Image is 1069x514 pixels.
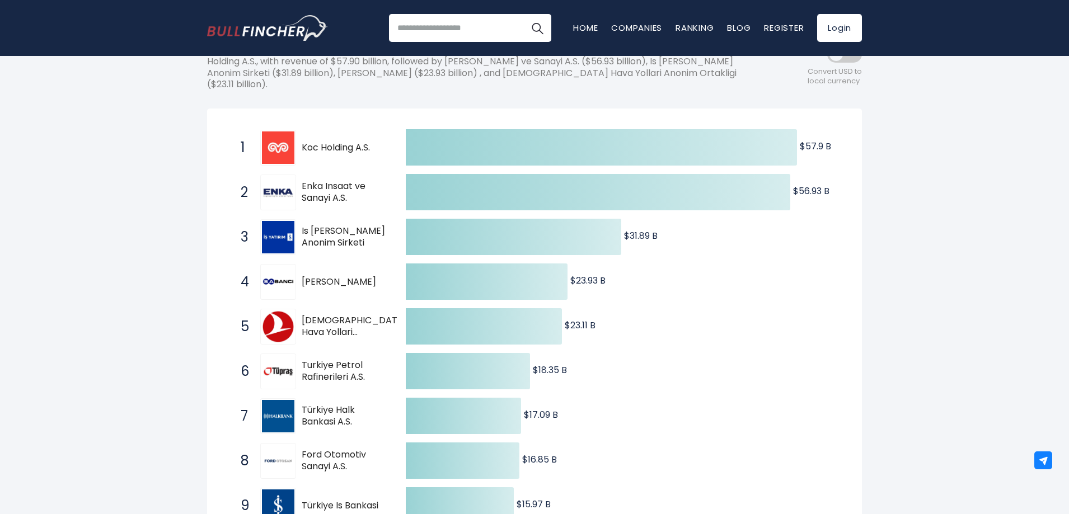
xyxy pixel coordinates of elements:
img: Turkiye Petrol Rafinerileri A.S. [262,355,294,388]
text: $23.93 B [570,274,606,287]
img: Haci Ömer Sabanci [262,266,294,298]
span: Türkiye Is Bankasi [302,500,386,512]
span: Turkiye Petrol Rafinerileri A.S. [302,360,386,383]
span: [DEMOGRAPHIC_DATA] Hava Yollari [PERSON_NAME] [302,315,407,338]
img: Is Yatirim Menkul Degerler Anonim Sirketi [262,221,294,253]
img: Türk Hava Yollari Anonim Ortakligi [262,310,294,343]
span: 6 [235,362,246,381]
text: $23.11 B [565,319,596,332]
text: $31.89 B [624,229,658,242]
span: 1 [235,138,246,157]
span: 4 [235,272,246,291]
button: Search [523,14,551,42]
text: $56.93 B [793,185,829,197]
a: Register [764,22,804,34]
span: Convert USD to local currency [808,67,862,86]
a: Home [573,22,598,34]
a: Companies [611,22,662,34]
span: Koc Holding A.S. [302,142,386,154]
a: Go to homepage [207,15,327,41]
img: Enka Insaat ve Sanayi A.S. [262,176,294,209]
a: Ranking [676,22,714,34]
img: Türkiye Halk Bankasi A.S. [262,400,294,432]
img: Koc Holding A.S. [262,131,294,164]
span: Is [PERSON_NAME] Anonim Sirketi [302,225,386,249]
span: Enka Insaat ve Sanayi A.S. [302,181,386,204]
text: $16.85 B [522,453,557,466]
span: 5 [235,317,246,336]
img: Bullfincher logo [207,15,328,41]
text: $57.9 B [800,140,831,153]
span: Ford Otomotiv Sanayi A.S. [302,449,386,473]
p: The following shows the ranking of the largest Turkish companies by revenue(TTM). The top-ranking... [207,44,761,91]
a: Login [817,14,862,42]
text: $17.09 B [524,408,558,421]
span: 3 [235,228,246,247]
a: Blog [727,22,751,34]
span: 8 [235,451,246,470]
span: 2 [235,183,246,202]
span: 7 [235,407,246,426]
text: $18.35 B [533,364,567,376]
span: [PERSON_NAME] [302,276,386,288]
text: $15.97 B [517,498,551,511]
span: Türkiye Halk Bankasi A.S. [302,404,386,428]
img: Ford Otomotiv Sanayi A.S. [262,445,294,477]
